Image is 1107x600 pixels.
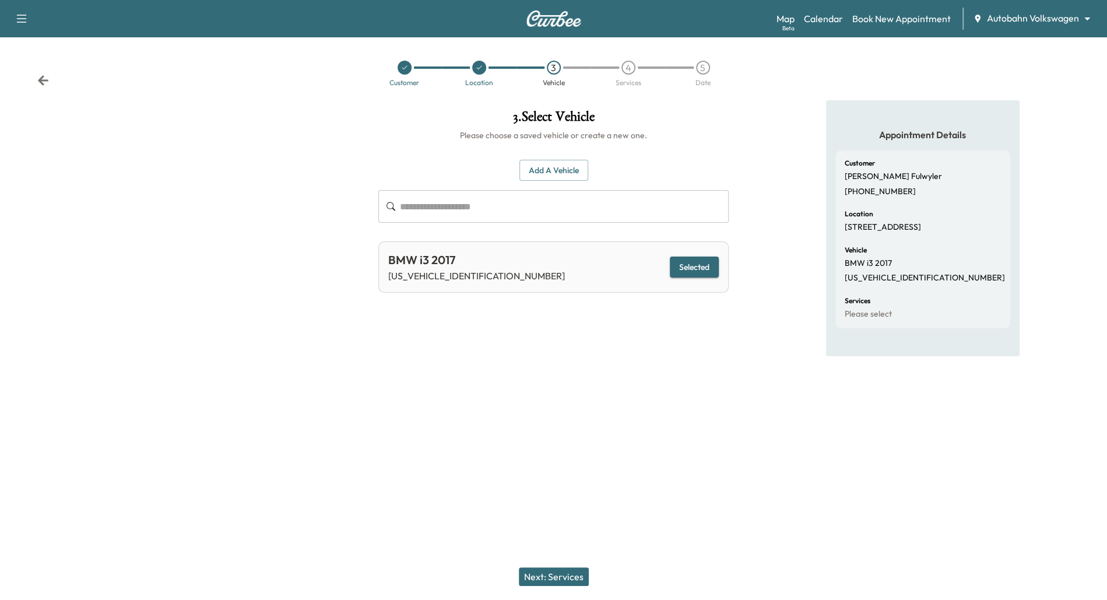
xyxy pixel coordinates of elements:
div: Location [465,79,493,86]
button: Selected [670,257,719,278]
p: [STREET_ADDRESS] [845,222,921,233]
h6: Location [845,210,873,217]
h6: Services [845,297,870,304]
div: Services [616,79,641,86]
div: Customer [389,79,419,86]
p: Please select [845,309,892,320]
button: Next: Services [519,567,589,586]
div: Beta [782,24,795,33]
div: BMW i3 2017 [388,251,565,269]
div: 3 [547,61,561,75]
div: Vehicle [543,79,565,86]
div: 5 [696,61,710,75]
p: [PERSON_NAME] Fulwyler [845,171,942,182]
a: MapBeta [776,12,795,26]
p: [PHONE_NUMBER] [845,187,916,197]
a: Book New Appointment [852,12,951,26]
div: Date [695,79,711,86]
p: BMW i3 2017 [845,258,892,269]
span: Autobahn Volkswagen [987,12,1079,25]
h6: Customer [845,160,875,167]
p: [US_VEHICLE_IDENTIFICATION_NUMBER] [388,269,565,283]
p: [US_VEHICLE_IDENTIFICATION_NUMBER] [845,273,1005,283]
img: Curbee Logo [526,10,582,27]
h1: 3 . Select Vehicle [378,110,729,129]
a: Calendar [804,12,843,26]
h5: Appointment Details [835,128,1010,141]
div: 4 [621,61,635,75]
h6: Please choose a saved vehicle or create a new one. [378,129,729,141]
button: Add a Vehicle [519,160,588,181]
h6: Vehicle [845,247,867,254]
div: Back [37,75,49,86]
